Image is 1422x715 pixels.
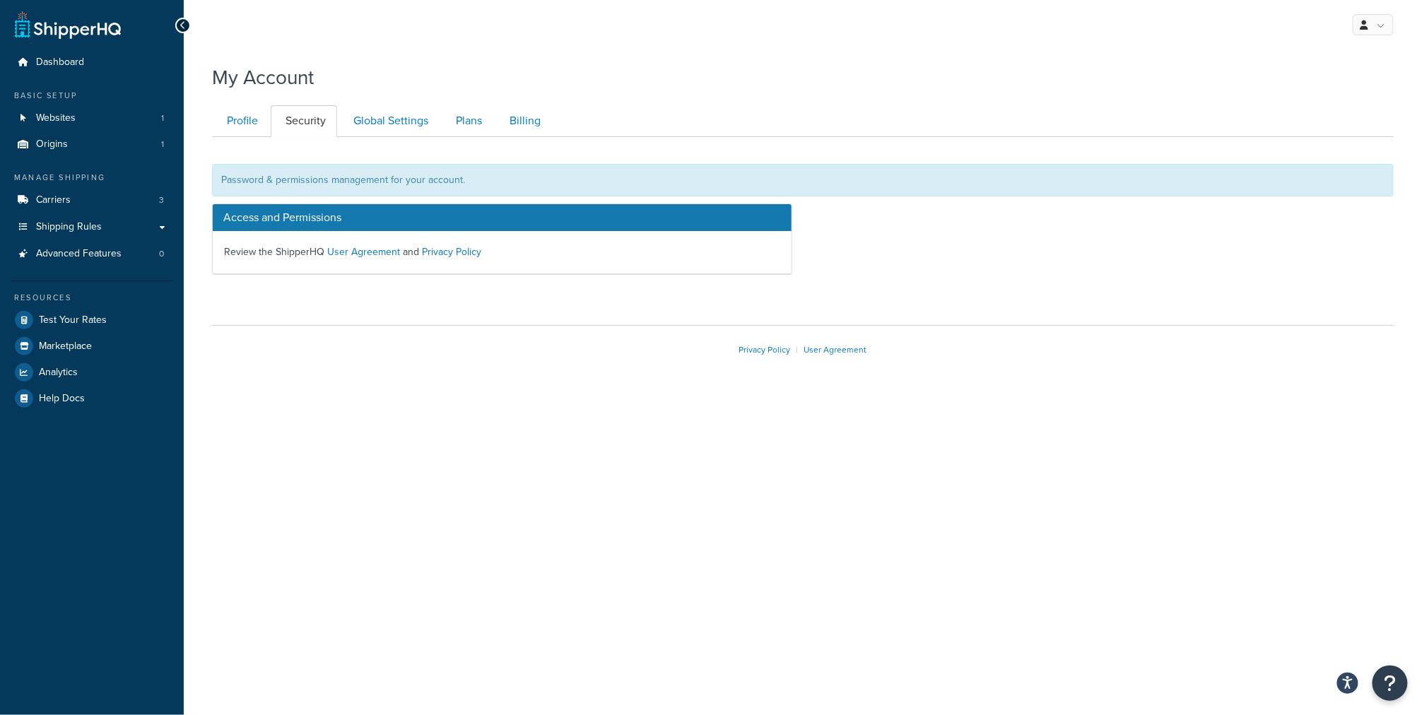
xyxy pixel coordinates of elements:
[15,11,121,39] a: ShipperHQ Home
[327,244,400,259] a: User Agreement
[212,164,1394,196] div: Password & permissions management for your account.
[422,244,481,259] a: Privacy Policy
[11,131,173,158] a: Origins 1
[36,112,76,124] span: Websites
[36,248,122,260] span: Advanced Features
[11,241,173,267] li: Advanced Features
[212,105,269,137] a: Profile
[161,138,164,150] span: 1
[159,194,164,206] span: 3
[11,307,173,333] a: Test Your Rates
[39,393,85,405] span: Help Docs
[159,248,164,260] span: 0
[11,49,173,76] a: Dashboard
[212,64,314,91] h1: My Account
[441,105,493,137] a: Plans
[11,333,173,359] a: Marketplace
[797,343,799,356] span: |
[11,386,173,411] a: Help Docs
[36,194,71,206] span: Carriers
[11,105,173,131] li: Websites
[271,105,337,137] a: Security
[11,131,173,158] li: Origins
[11,214,173,240] a: Shipping Rules
[804,343,867,356] a: User Agreement
[36,138,68,150] span: Origins
[39,314,107,326] span: Test Your Rates
[161,112,164,124] span: 1
[213,204,792,231] h3: Access and Permissions
[495,105,552,137] a: Billing
[224,242,780,262] p: Review the ShipperHQ and
[11,172,173,184] div: Manage Shipping
[11,105,173,131] a: Websites 1
[11,292,173,304] div: Resources
[11,90,173,102] div: Basic Setup
[39,341,92,353] span: Marketplace
[11,360,173,385] a: Analytics
[11,187,173,213] a: Carriers 3
[1373,666,1408,701] button: Open Resource Center
[339,105,440,137] a: Global Settings
[36,57,84,69] span: Dashboard
[739,343,791,356] a: Privacy Policy
[39,367,78,379] span: Analytics
[36,221,102,233] span: Shipping Rules
[11,241,173,267] a: Advanced Features 0
[11,187,173,213] li: Carriers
